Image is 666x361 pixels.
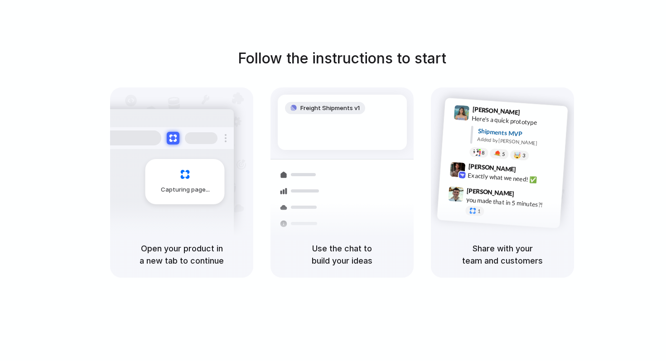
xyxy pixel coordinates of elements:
[514,152,521,159] div: 🤯
[482,150,485,155] span: 8
[522,153,526,158] span: 3
[478,126,561,141] div: Shipments MVP
[472,113,562,129] div: Here's a quick prototype
[121,242,242,267] h5: Open your product in a new tab to continue
[161,185,211,194] span: Capturing page
[502,151,505,156] span: 5
[468,161,516,174] span: [PERSON_NAME]
[466,195,556,210] div: you made that in 5 minutes?!
[281,242,403,267] h5: Use the chat to build your ideas
[519,165,537,176] span: 9:42 AM
[523,108,541,119] span: 9:41 AM
[468,170,558,186] div: Exactly what we need! ✅
[442,242,563,267] h5: Share with your team and customers
[477,135,560,149] div: Added by [PERSON_NAME]
[472,104,520,117] span: [PERSON_NAME]
[478,209,481,214] span: 1
[517,190,536,201] span: 9:47 AM
[300,104,360,113] span: Freight Shipments v1
[238,48,446,69] h1: Follow the instructions to start
[467,185,515,198] span: [PERSON_NAME]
